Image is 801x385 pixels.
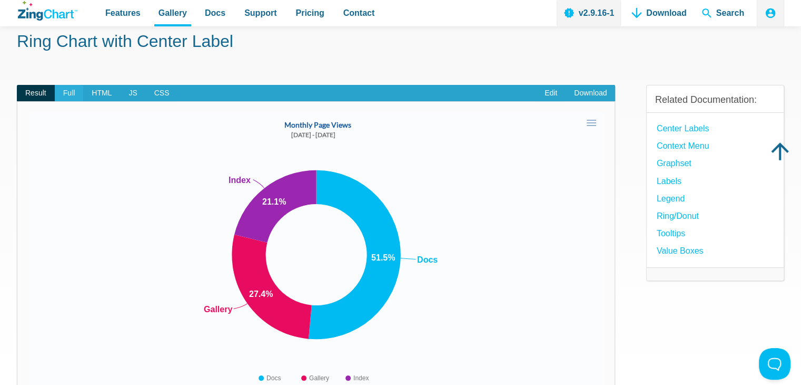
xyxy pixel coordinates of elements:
[244,6,276,20] span: Support
[566,85,615,102] a: Download
[657,174,681,188] a: Labels
[105,6,141,20] span: Features
[295,6,324,20] span: Pricing
[159,6,187,20] span: Gallery
[83,85,120,102] span: HTML
[17,85,55,102] span: Result
[657,191,685,206] a: Legend
[657,121,709,136] a: Center Labels
[17,31,784,54] h1: Ring Chart with Center Label
[657,156,691,170] a: Graphset
[655,94,775,106] h3: Related Documentation:
[657,244,704,258] a: Value Boxes
[657,209,699,223] a: Ring/Donut
[120,85,145,102] span: JS
[536,85,566,102] a: Edit
[205,6,225,20] span: Docs
[55,85,84,102] span: Full
[657,139,709,153] a: Context Menu
[18,1,77,21] a: ZingChart Logo. Click to return to the homepage
[657,226,685,240] a: Tooltips
[759,348,790,380] iframe: Toggle Customer Support
[146,85,178,102] span: CSS
[343,6,375,20] span: Contact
